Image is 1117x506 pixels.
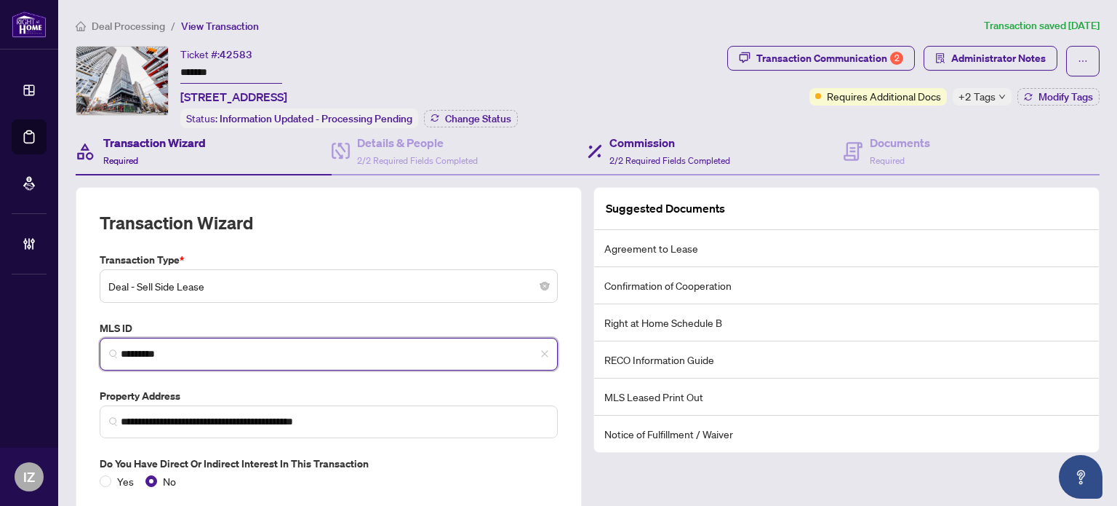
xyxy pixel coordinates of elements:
li: RECO Information Guide [594,341,1099,379]
button: Transaction Communication2 [727,46,915,71]
span: [STREET_ADDRESS] [180,88,287,106]
span: Yes [111,473,140,489]
span: Modify Tags [1038,92,1093,102]
span: No [157,473,182,489]
span: Required [103,155,138,166]
span: 42583 [220,48,252,61]
li: Agreement to Lease [594,230,1099,267]
span: View Transaction [181,20,259,33]
div: Status: [180,108,418,128]
h4: Details & People [357,134,478,151]
span: Administrator Notes [951,47,1046,70]
h2: Transaction Wizard [100,211,253,234]
span: IZ [23,467,35,487]
img: logo [12,11,47,38]
img: search_icon [109,417,118,426]
span: +2 Tags [958,88,996,105]
button: Administrator Notes [924,46,1057,71]
li: Confirmation of Cooperation [594,267,1099,304]
button: Open asap [1059,455,1102,499]
div: Transaction Communication [756,47,903,70]
span: Deal Processing [92,20,165,33]
article: Transaction saved [DATE] [984,17,1100,34]
h4: Commission [609,134,730,151]
li: / [171,17,175,34]
li: Notice of Fulfillment / Waiver [594,416,1099,452]
span: close-circle [540,282,549,290]
li: MLS Leased Print Out [594,379,1099,416]
span: ellipsis [1078,56,1088,66]
span: 2/2 Required Fields Completed [609,155,730,166]
button: Change Status [424,110,518,127]
span: Information Updated - Processing Pending [220,112,412,125]
span: home [76,21,86,31]
img: IMG-C12213037_1.jpg [76,47,168,115]
div: Ticket #: [180,46,252,63]
span: Deal - Sell Side Lease [108,272,549,300]
span: solution [935,53,945,63]
label: Transaction Type [100,252,558,268]
article: Suggested Documents [606,199,725,218]
span: down [998,93,1006,100]
li: Right at Home Schedule B [594,304,1099,341]
label: Do you have direct or indirect interest in this transaction [100,456,558,472]
h4: Documents [870,134,930,151]
span: Requires Additional Docs [827,88,941,104]
span: Change Status [445,114,511,124]
button: Modify Tags [1017,88,1100,106]
h4: Transaction Wizard [103,134,206,151]
span: close [540,349,549,358]
img: search_icon [109,349,118,358]
label: Property Address [100,388,558,404]
label: MLS ID [100,320,558,336]
span: Required [870,155,905,166]
span: 2/2 Required Fields Completed [357,155,478,166]
div: 2 [890,52,903,65]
